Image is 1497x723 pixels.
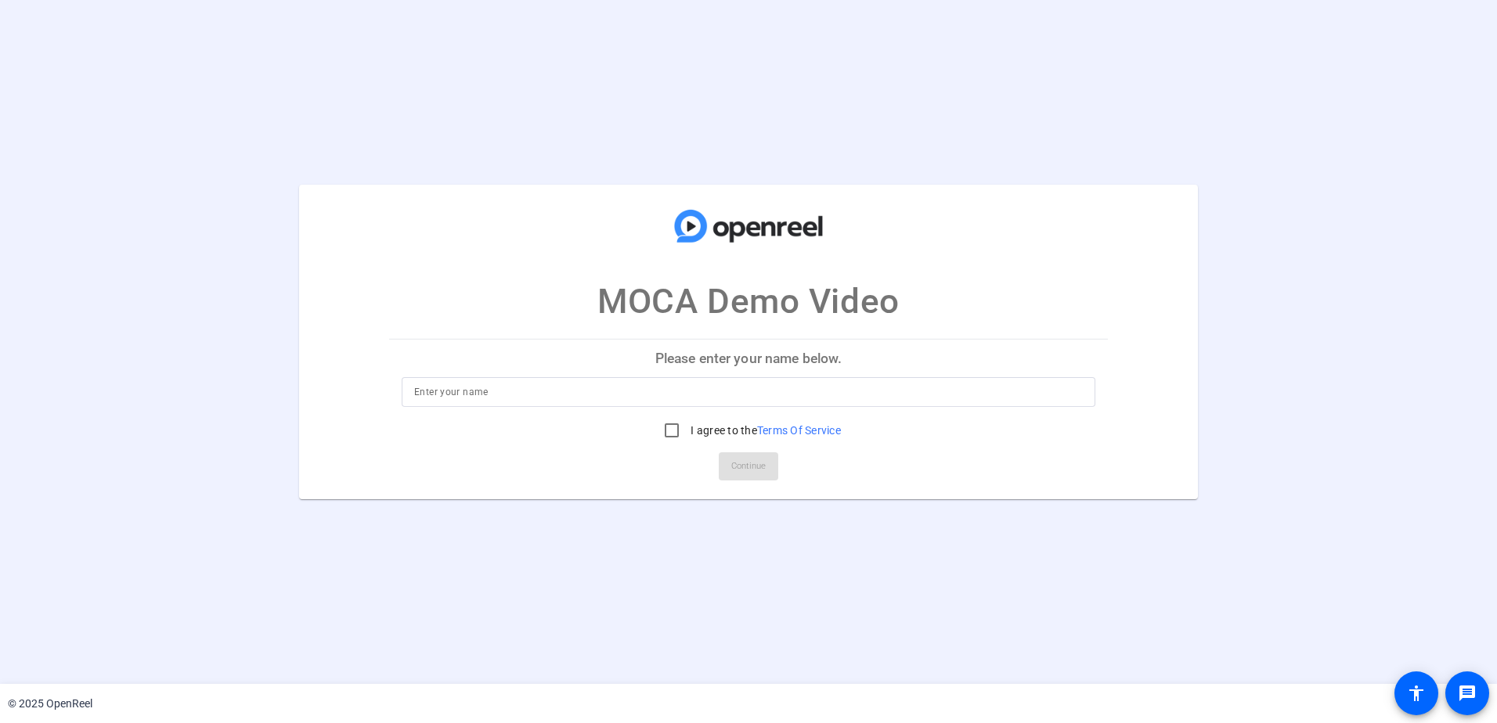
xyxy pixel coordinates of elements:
[414,383,1083,401] input: Enter your name
[1407,684,1426,703] mat-icon: accessibility
[687,423,841,438] label: I agree to the
[670,200,827,252] img: company-logo
[8,696,92,712] div: © 2025 OpenReel
[389,340,1108,377] p: Please enter your name below.
[1458,684,1477,703] mat-icon: message
[757,424,841,437] a: Terms Of Service
[597,275,899,327] p: MOCA Demo Video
